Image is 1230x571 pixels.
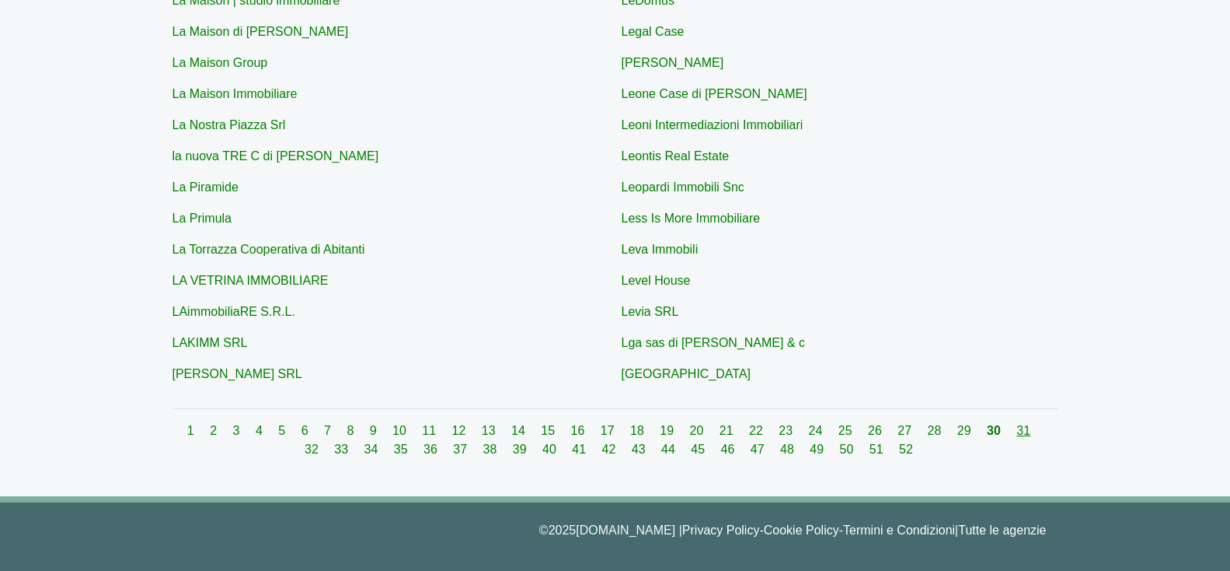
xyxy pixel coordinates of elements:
a: 22 [749,424,766,437]
a: 38 [483,443,500,456]
a: La Piramide [172,180,239,194]
a: 2 [210,424,220,437]
a: 14 [511,424,528,437]
a: 8 [347,424,357,437]
a: La Primula [172,212,232,225]
a: 51 [869,443,887,456]
a: [PERSON_NAME] [622,56,724,69]
a: Leone Case di [PERSON_NAME] [622,87,807,100]
a: 36 [423,443,441,456]
a: 48 [780,443,797,456]
a: Legal Case [622,25,685,38]
a: 4 [256,424,266,437]
a: La Nostra Piazza Srl [172,118,286,131]
a: La Maison Immobiliare [172,87,298,100]
p: © 2025 [DOMAIN_NAME] | - - | [184,521,1047,540]
a: Level House [622,274,691,287]
a: la nuova TRE C di [PERSON_NAME] [172,149,379,163]
a: 19 [660,424,677,437]
a: 3 [233,424,243,437]
a: Levia SRL [622,305,679,318]
a: 10 [392,424,409,437]
a: 49 [810,443,827,456]
a: 31 [1016,424,1030,437]
a: Less Is More Immobiliare [622,212,761,225]
a: 40 [542,443,559,456]
a: 44 [661,443,678,456]
a: 26 [868,424,885,437]
a: Leontis Real Estate [622,149,730,163]
a: Tutte le agenzie [958,524,1046,537]
a: [GEOGRAPHIC_DATA] [622,367,751,380]
a: 15 [541,424,558,437]
a: 30 [987,424,1004,437]
a: 29 [957,424,974,437]
a: 42 [602,443,619,456]
a: Cookie Policy [764,524,839,537]
a: 9 [370,424,380,437]
a: 27 [897,424,915,437]
a: La Maison Group [172,56,268,69]
a: Termini e Condizioni [843,524,955,537]
a: 17 [601,424,618,437]
a: 32 [305,443,322,456]
a: Leoni Intermediazioni Immobiliari [622,118,803,131]
a: La Maison di [PERSON_NAME] [172,25,349,38]
a: 18 [630,424,647,437]
a: 23 [779,424,796,437]
a: Leva Immobili [622,243,699,256]
a: 34 [364,443,382,456]
a: 46 [721,443,738,456]
a: 24 [809,424,826,437]
a: 35 [394,443,411,456]
a: 16 [571,424,588,437]
a: La Torrazza Cooperativa di Abitanti [172,243,365,256]
a: 20 [690,424,707,437]
a: 13 [482,424,499,437]
a: 7 [324,424,334,437]
a: 12 [452,424,469,437]
a: 28 [928,424,945,437]
a: LA VETRINA IMMOBILIARE [172,274,329,287]
a: 37 [453,443,470,456]
a: LAimmobiliaRE S.R.L. [172,305,295,318]
a: 25 [838,424,855,437]
a: Leopardi Immobili Snc [622,180,744,194]
a: LAKIMM SRL [172,336,248,349]
a: 11 [422,424,439,437]
a: 5 [278,424,288,437]
a: 43 [632,443,649,456]
a: 33 [334,443,351,456]
a: 21 [720,424,737,437]
a: 52 [899,443,913,456]
a: 50 [840,443,857,456]
a: 41 [572,443,589,456]
a: 39 [513,443,530,456]
a: Privacy Policy [682,524,760,537]
a: 6 [301,424,312,437]
a: 47 [751,443,768,456]
a: Lga sas di [PERSON_NAME] & c [622,336,806,349]
a: [PERSON_NAME] SRL [172,367,302,380]
a: 1 [187,424,197,437]
a: 45 [691,443,708,456]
